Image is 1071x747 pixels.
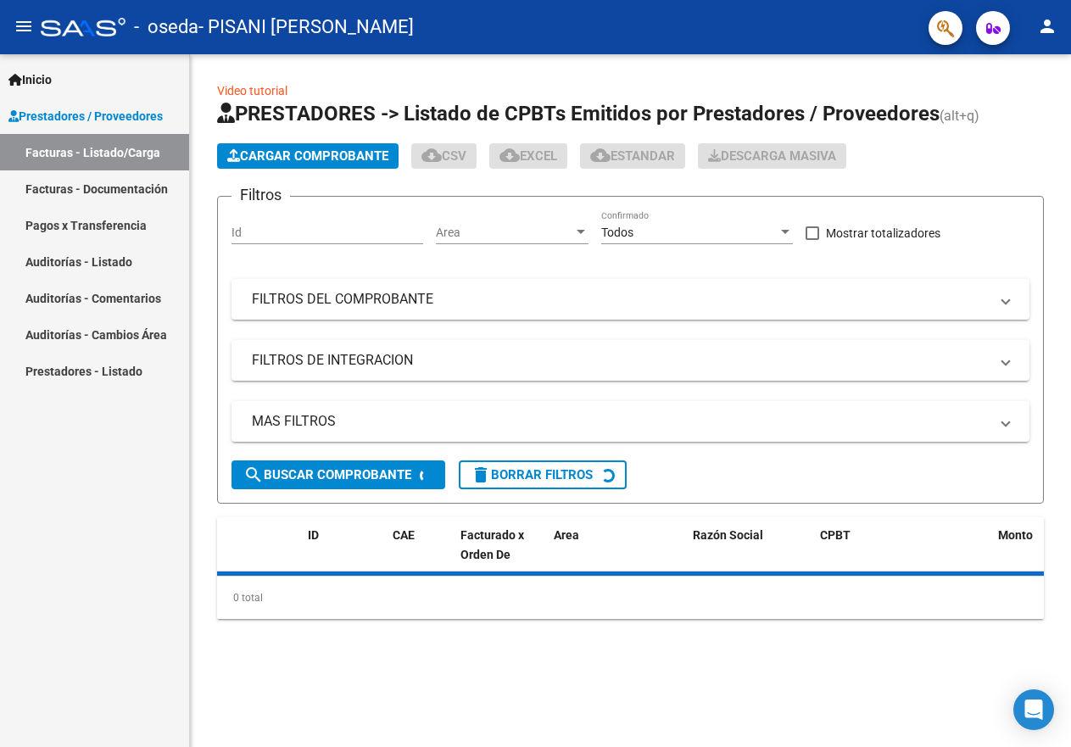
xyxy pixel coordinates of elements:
[547,517,661,592] datatable-header-cell: Area
[826,223,940,243] span: Mostrar totalizadores
[198,8,414,46] span: - PISANI [PERSON_NAME]
[436,226,573,240] span: Area
[601,226,633,239] span: Todos
[411,143,477,169] button: CSV
[243,467,411,482] span: Buscar Comprobante
[231,401,1029,442] mat-expansion-panel-header: MAS FILTROS
[1037,16,1057,36] mat-icon: person
[217,577,1044,619] div: 0 total
[998,528,1033,542] span: Monto
[14,16,34,36] mat-icon: menu
[460,528,524,561] span: Facturado x Orden De
[554,528,579,542] span: Area
[459,460,627,489] button: Borrar Filtros
[217,143,399,169] button: Cargar Comprobante
[698,143,846,169] button: Descarga Masiva
[590,148,675,164] span: Estandar
[471,465,491,485] mat-icon: delete
[386,517,454,592] datatable-header-cell: CAE
[421,145,442,165] mat-icon: cloud_download
[686,517,813,592] datatable-header-cell: Razón Social
[499,145,520,165] mat-icon: cloud_download
[217,84,287,98] a: Video tutorial
[301,517,386,592] datatable-header-cell: ID
[393,528,415,542] span: CAE
[231,340,1029,381] mat-expansion-panel-header: FILTROS DE INTEGRACION
[252,351,989,370] mat-panel-title: FILTROS DE INTEGRACION
[252,290,989,309] mat-panel-title: FILTROS DEL COMPROBANTE
[698,143,846,169] app-download-masive: Descarga masiva de comprobantes (adjuntos)
[820,528,851,542] span: CPBT
[231,460,445,489] button: Buscar Comprobante
[231,183,290,207] h3: Filtros
[708,148,836,164] span: Descarga Masiva
[940,108,979,124] span: (alt+q)
[454,517,547,592] datatable-header-cell: Facturado x Orden De
[243,465,264,485] mat-icon: search
[8,70,52,89] span: Inicio
[489,143,567,169] button: EXCEL
[134,8,198,46] span: - oseda
[580,143,685,169] button: Estandar
[252,412,989,431] mat-panel-title: MAS FILTROS
[8,107,163,125] span: Prestadores / Proveedores
[471,467,593,482] span: Borrar Filtros
[1013,689,1054,730] div: Open Intercom Messenger
[693,528,763,542] span: Razón Social
[499,148,557,164] span: EXCEL
[590,145,611,165] mat-icon: cloud_download
[308,528,319,542] span: ID
[421,148,466,164] span: CSV
[231,279,1029,320] mat-expansion-panel-header: FILTROS DEL COMPROBANTE
[813,517,991,592] datatable-header-cell: CPBT
[217,102,940,125] span: PRESTADORES -> Listado de CPBTs Emitidos por Prestadores / Proveedores
[227,148,388,164] span: Cargar Comprobante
